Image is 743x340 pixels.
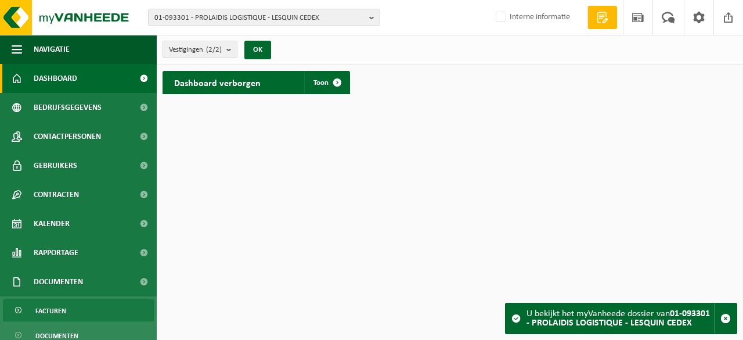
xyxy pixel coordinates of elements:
[526,309,710,328] strong: 01-093301 - PROLAIDIS LOGISTIQUE - LESQUIN CEDEX
[34,238,78,267] span: Rapportage
[35,300,66,322] span: Facturen
[313,79,329,87] span: Toon
[206,46,222,53] count: (2/2)
[163,71,272,94] h2: Dashboard verborgen
[3,299,154,321] a: Facturen
[244,41,271,59] button: OK
[493,9,570,26] label: Interne informatie
[34,64,77,93] span: Dashboard
[34,267,83,296] span: Documenten
[34,151,77,180] span: Gebruikers
[163,41,237,58] button: Vestigingen(2/2)
[154,9,365,27] span: 01-093301 - PROLAIDIS LOGISTIQUE - LESQUIN CEDEX
[526,303,714,334] div: U bekijkt het myVanheede dossier van
[34,209,70,238] span: Kalender
[34,35,70,64] span: Navigatie
[34,180,79,209] span: Contracten
[169,41,222,59] span: Vestigingen
[34,122,101,151] span: Contactpersonen
[34,93,102,122] span: Bedrijfsgegevens
[148,9,380,26] button: 01-093301 - PROLAIDIS LOGISTIQUE - LESQUIN CEDEX
[304,71,349,94] a: Toon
